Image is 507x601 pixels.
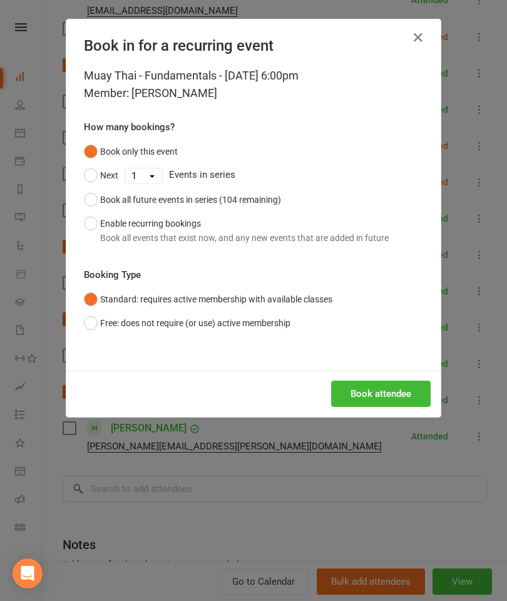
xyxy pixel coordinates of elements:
button: Enable recurring bookingsBook all events that exist now, and any new events that are added in future [84,212,389,250]
button: Book attendee [331,381,431,407]
label: Booking Type [84,267,141,282]
div: Book all future events in series (104 remaining) [100,193,281,207]
div: Muay Thai - Fundamentals - [DATE] 6:00pm Member: [PERSON_NAME] [84,67,423,102]
div: Book all events that exist now, and any new events that are added in future [100,231,389,245]
button: Free: does not require (or use) active membership [84,311,290,335]
button: Standard: requires active membership with available classes [84,287,332,311]
div: Events in series [84,163,423,187]
button: Book only this event [84,140,178,163]
div: Open Intercom Messenger [13,558,43,588]
button: Close [408,28,428,48]
button: Book all future events in series (104 remaining) [84,188,281,212]
h4: Book in for a recurring event [84,37,423,54]
label: How many bookings? [84,120,175,135]
button: Next [84,163,118,187]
